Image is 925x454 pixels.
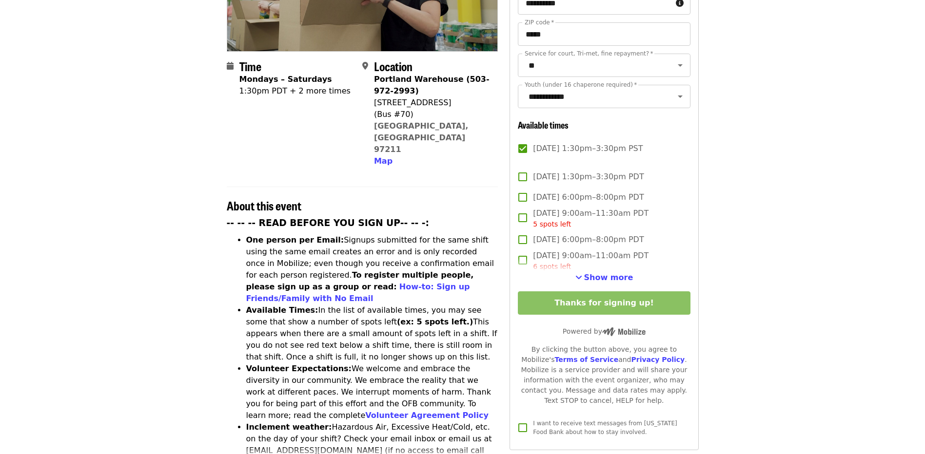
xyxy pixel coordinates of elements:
strong: Inclement weather: [246,422,332,432]
i: map-marker-alt icon [362,61,368,71]
span: Powered by [563,327,646,335]
button: Map [374,155,393,167]
strong: One person per Email: [246,235,344,245]
img: Powered by Mobilize [602,327,646,336]
strong: Volunteer Expectations: [246,364,352,373]
a: Volunteer Agreement Policy [365,411,489,420]
strong: Mondays – Saturdays [239,75,332,84]
a: [GEOGRAPHIC_DATA], [GEOGRAPHIC_DATA] 97211 [374,121,469,154]
span: [DATE] 9:00am–11:00am PDT [533,250,649,272]
button: Open [673,58,687,72]
span: 6 spots left [533,263,571,270]
span: Available times [518,118,569,131]
span: [DATE] 1:30pm–3:30pm PST [533,143,643,154]
span: [DATE] 6:00pm–8:00pm PDT [533,234,644,246]
li: Signups submitted for the same shift using the same email creates an error and is only recorded o... [246,234,498,304]
strong: (ex: 5 spots left.) [397,317,473,326]
a: Privacy Policy [631,356,685,363]
div: By clicking the button above, you agree to Mobilize's and . Mobilize is a service provider and wi... [518,344,690,406]
button: See more timeslots [575,272,633,284]
span: 5 spots left [533,220,571,228]
li: We welcome and embrace the diversity in our community. We embrace the reality that we work at dif... [246,363,498,421]
strong: Portland Warehouse (503-972-2993) [374,75,490,95]
span: Location [374,57,413,75]
span: Map [374,156,393,166]
span: [DATE] 9:00am–11:30am PDT [533,208,649,229]
button: Thanks for signing up! [518,291,690,315]
span: Show more [584,273,633,282]
span: [DATE] 1:30pm–3:30pm PDT [533,171,644,183]
span: Time [239,57,261,75]
input: ZIP code [518,22,690,46]
strong: Available Times: [246,305,318,315]
span: About this event [227,197,301,214]
span: I want to receive text messages from [US_STATE] Food Bank about how to stay involved. [533,420,677,435]
li: In the list of available times, you may see some that show a number of spots left This appears wh... [246,304,498,363]
div: 1:30pm PDT + 2 more times [239,85,351,97]
strong: To register multiple people, please sign up as a group or read: [246,270,474,291]
strong: -- -- -- READ BEFORE YOU SIGN UP-- -- -: [227,218,430,228]
label: Youth (under 16 chaperone required) [525,82,637,88]
i: calendar icon [227,61,234,71]
a: How-to: Sign up Friends/Family with No Email [246,282,470,303]
span: [DATE] 6:00pm–8:00pm PDT [533,191,644,203]
div: [STREET_ADDRESS] [374,97,490,109]
a: Terms of Service [554,356,618,363]
label: Service for court, Tri-met, fine repayment? [525,51,653,57]
button: Open [673,90,687,103]
label: ZIP code [525,19,554,25]
div: (Bus #70) [374,109,490,120]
